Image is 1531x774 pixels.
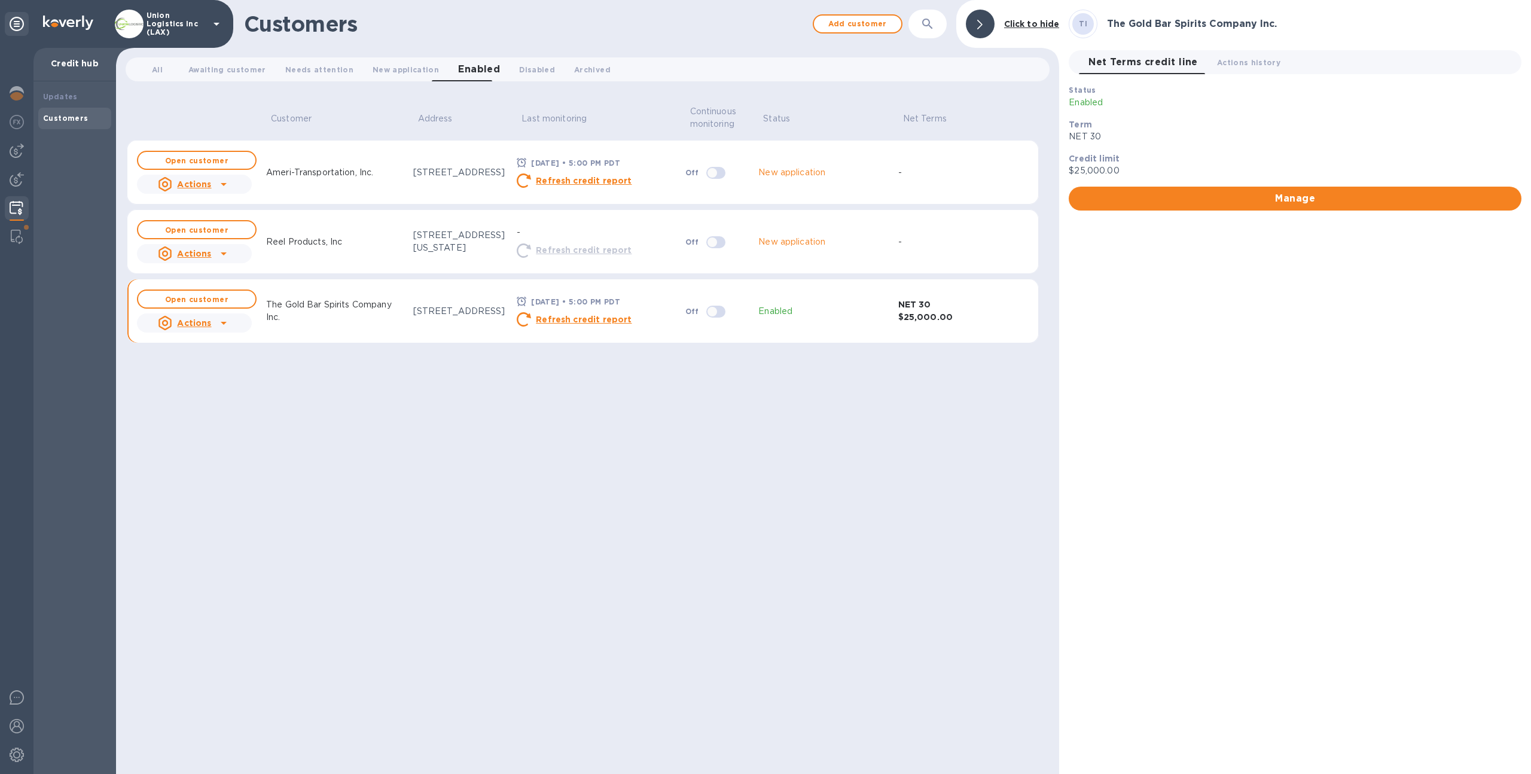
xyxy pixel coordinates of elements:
[521,112,587,125] p: Last monitoring
[5,12,29,36] div: Unpin categories
[898,300,931,309] b: NET 30
[517,226,520,239] p: -
[758,166,825,179] p: New application
[903,112,947,125] p: Net Terms
[531,297,620,306] b: [DATE] • 5:00 PM PDT
[137,220,257,239] button: Open customer
[43,57,106,69] p: Credit hub
[177,179,211,189] u: Actions
[531,159,620,167] b: [DATE] • 5:00 PM PDT
[1069,130,1521,143] p: NET 30
[1088,54,1198,71] span: Net Terms credit line
[418,112,453,125] p: Address
[10,115,24,129] img: Foreign exchange
[1069,154,1120,163] b: Credit limit
[690,105,745,130] p: Continuous monitoring
[244,11,807,36] h1: Customers
[266,298,404,324] p: The Gold Bar Spirits Company Inc.
[1069,86,1096,95] b: Status
[898,236,902,248] p: -
[898,166,902,179] p: -
[536,245,632,255] u: Refresh credit report
[137,290,257,309] button: Open customer
[10,201,23,215] img: Credit hub
[152,63,163,76] span: All
[266,166,373,179] p: Ameri-Transportation, Inc.
[285,63,353,76] span: Needs attention
[458,61,500,78] span: Enabled
[137,151,257,170] button: Open customer
[1079,19,1087,28] b: TI
[763,112,790,125] p: Status
[519,63,555,76] span: Disabled
[165,295,228,304] b: Open customer
[1069,164,1521,177] p: $25,000.00
[413,229,508,254] div: [STREET_ADDRESS][US_STATE]
[266,236,342,248] p: Reel Products, Inc
[43,92,78,101] b: Updates
[536,315,632,324] u: Refresh credit report
[413,166,508,179] div: [STREET_ADDRESS]
[685,307,699,316] b: Off
[271,112,312,125] p: Customer
[1078,191,1512,206] span: Manage
[574,63,611,76] span: Archived
[1107,19,1521,30] h3: The Gold Bar Spirits Company Inc.
[177,249,211,258] u: Actions
[1069,120,1092,129] b: Term
[165,156,228,165] b: Open customer
[898,312,953,322] b: $25,000.00
[685,168,699,177] b: Off
[413,305,508,318] div: [STREET_ADDRESS]
[758,236,825,248] p: New application
[536,176,632,185] u: Refresh credit report
[43,114,89,123] b: Customers
[1069,187,1521,211] button: Manage
[1004,19,1060,29] b: Click to hide
[188,63,266,76] span: Awaiting customer
[43,16,93,30] img: Logo
[1069,96,1521,109] p: Enabled
[177,318,211,328] u: Actions
[373,63,439,76] span: New application
[813,14,902,33] button: Add customer
[1217,56,1280,69] span: Actions history
[685,237,699,246] b: Off
[165,226,228,234] b: Open customer
[147,11,206,36] p: Union Logistics Inc (LAX)
[758,305,792,318] p: Enabled
[824,17,892,31] span: Add customer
